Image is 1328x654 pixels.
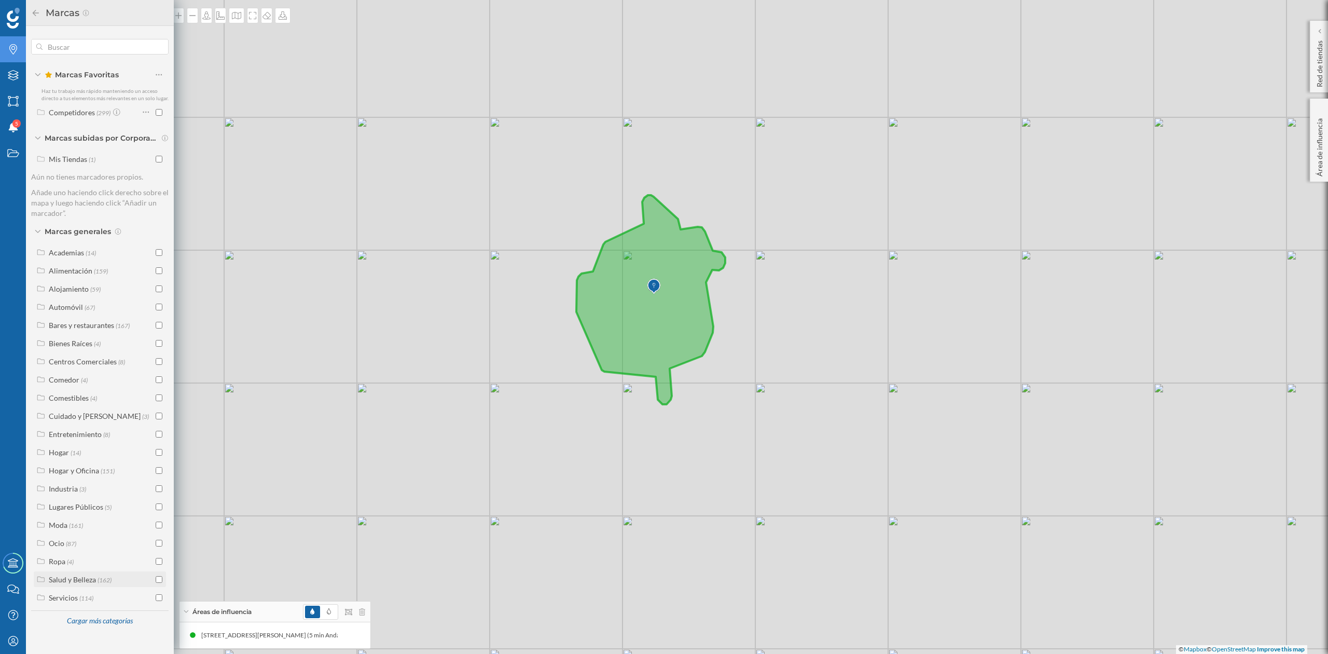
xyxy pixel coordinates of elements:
span: Marcas generales [45,226,111,237]
span: Áreas de influencia [192,607,252,617]
span: Haz tu trabajo más rápido manteniendo un acceso directo a tus elementos más relevantes en un solo... [41,88,169,101]
span: (8) [103,430,110,439]
span: Marcas subidas por Corporación Alimentaria Guissona (BonÀrea) [45,133,159,143]
div: Mis Tiendas [49,155,87,163]
div: Comestibles [49,393,89,402]
div: Ropa [49,557,65,566]
div: Servicios [49,593,78,602]
div: Comedor [49,375,79,384]
span: (14) [86,248,96,257]
span: Marcas Favoritas [45,70,119,80]
p: Red de tiendas [1315,36,1325,87]
div: Entretenimiento [49,430,102,439]
a: Mapbox [1184,645,1207,653]
div: Bienes Raíces [49,339,92,348]
div: Centros Comerciales [49,357,117,366]
span: (151) [101,466,115,475]
span: (14) [71,448,81,457]
div: Lugares Públicos [49,502,103,511]
span: (67) [85,303,95,311]
img: Marker [647,276,660,297]
span: (162) [98,575,112,584]
img: Geoblink Logo [7,8,20,29]
div: [STREET_ADDRESS][PERSON_NAME] (5 min Andando) [201,630,358,641]
span: (5) [105,502,112,511]
span: (3) [79,484,86,493]
h2: Marcas [40,5,82,21]
span: (8) [118,357,125,366]
p: Añade uno haciendo click derecho sobre el mapa y luego haciendo click “Añadir un marcador”. [31,187,169,219]
span: (299) [96,108,110,117]
div: Hogar [49,448,69,457]
div: Academias [49,248,84,257]
span: Soporte [21,7,58,17]
div: Industria [49,484,78,493]
div: Hogar y Oficina [49,466,99,475]
span: (161) [69,521,83,529]
div: Competidores [49,108,95,117]
span: (114) [79,593,93,602]
span: (4) [81,375,88,384]
div: Cuidado y [PERSON_NAME] [49,412,141,420]
span: (1) [89,155,95,163]
span: 5 [15,118,18,129]
div: © © [1176,645,1307,654]
span: (59) [90,284,101,293]
div: Alimentación [49,266,92,275]
span: (3) [142,412,149,420]
span: (4) [67,557,74,566]
p: Área de influencia [1315,114,1325,176]
span: (159) [94,266,108,275]
span: (4) [90,393,97,402]
div: Moda [49,521,67,529]
a: OpenStreetMap [1212,645,1256,653]
span: (167) [116,321,130,330]
div: Alojamiento [49,284,89,293]
span: (4) [94,339,101,348]
div: Salud y Belleza [49,575,96,584]
div: Automóvil [49,303,83,311]
span: (87) [66,539,76,548]
p: Aún no tienes marcadores propios. [31,172,169,182]
div: Cargar más categorías [61,612,139,630]
div: Bares y restaurantes [49,321,114,330]
div: Ocio [49,539,64,548]
a: Improve this map [1257,645,1305,653]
